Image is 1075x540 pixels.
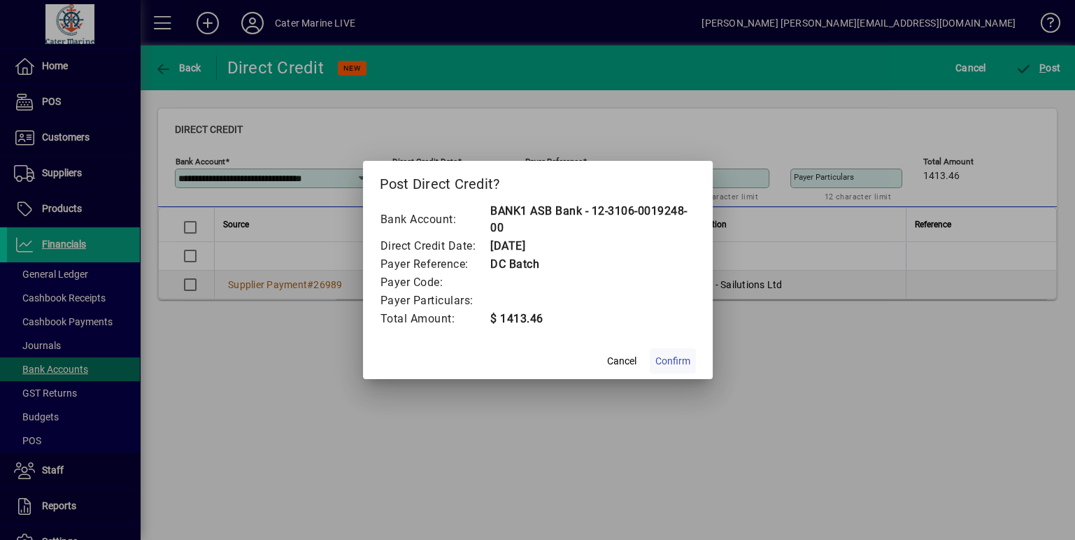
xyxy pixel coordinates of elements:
td: BANK1 ASB Bank - 12-3106-0019248-00 [490,202,696,237]
td: Payer Reference: [380,255,490,273]
td: $ 1413.46 [490,310,696,328]
td: Payer Code: [380,273,490,292]
td: DC Batch [490,255,696,273]
td: Direct Credit Date: [380,237,490,255]
h2: Post Direct Credit? [363,161,713,201]
td: Total Amount: [380,310,490,328]
button: Cancel [599,348,644,374]
button: Confirm [650,348,696,374]
td: Bank Account: [380,202,490,237]
td: Payer Particulars: [380,292,490,310]
td: [DATE] [490,237,696,255]
span: Cancel [607,354,636,369]
span: Confirm [655,354,690,369]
